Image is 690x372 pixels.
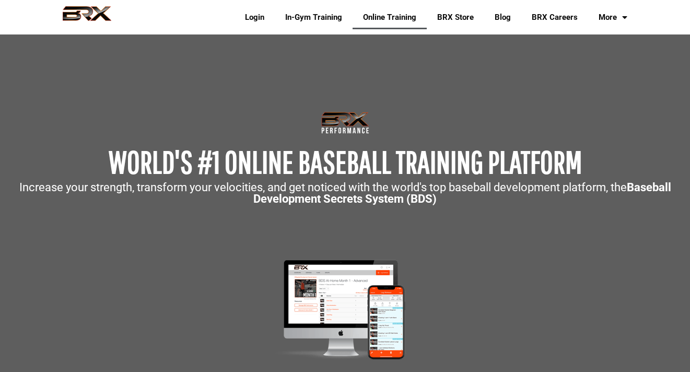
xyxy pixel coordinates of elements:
[275,5,353,29] a: In-Gym Training
[5,182,685,205] p: Increase your strength, transform your velocities, and get noticed with the world's top baseball ...
[320,110,371,136] img: Transparent-Black-BRX-Logo-White-Performance
[227,5,638,29] div: Navigation Menu
[262,257,428,362] img: Mockup-2-large
[427,5,484,29] a: BRX Store
[109,144,582,180] span: WORLD'S #1 ONLINE BASEBALL TRAINING PLATFORM
[353,5,427,29] a: Online Training
[253,181,671,205] strong: Baseball Development Secrets System (BDS)
[484,5,521,29] a: Blog
[521,5,588,29] a: BRX Careers
[235,5,275,29] a: Login
[53,6,121,29] img: BRX Performance
[588,5,638,29] a: More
